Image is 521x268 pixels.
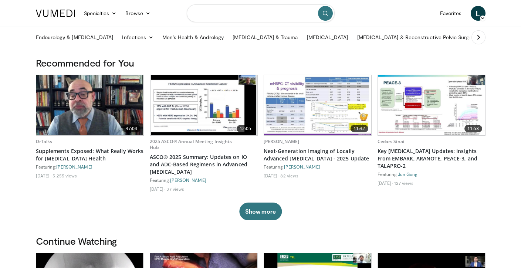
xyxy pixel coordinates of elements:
a: DrTalks [36,138,53,145]
a: ASCO® 2025 Summary: Updates on IO and ADC-Based Regimens in Advanced [MEDICAL_DATA] [150,153,258,176]
img: c4210edc-6518-4a8f-af56-1e67025e5303.620x360_q85_upscale.jpg [151,75,256,135]
a: Browse [121,6,155,21]
li: [DATE] [150,186,166,192]
li: [DATE] [36,173,52,179]
a: [PERSON_NAME] [56,164,92,169]
span: 37:04 [123,125,141,132]
a: Next-Generation Imaging of Locally Advanced [MEDICAL_DATA] - 2025 Update [264,147,372,162]
a: 12:05 [150,75,257,135]
span: 12:05 [237,125,254,132]
a: 11:53 [378,75,485,135]
a: 11:32 [264,75,371,135]
a: 37:04 [36,75,143,135]
a: [MEDICAL_DATA] & Trauma [228,30,302,45]
a: [PERSON_NAME] [170,177,206,183]
h3: Continue Watching [36,235,486,247]
div: Featuring: [36,164,144,170]
h3: Recommended for You [36,57,486,69]
span: 11:32 [351,125,368,132]
a: Infections [118,30,158,45]
a: Specialties [79,6,121,21]
a: [MEDICAL_DATA] [302,30,353,45]
a: Favorites [436,6,466,21]
img: b7a05efd-07b0-476d-b887-4c6967cbb204.620x360_q85_upscale.jpg [264,75,371,135]
div: Featuring: [264,164,372,170]
img: VuMedi Logo [36,10,75,17]
a: [MEDICAL_DATA] & Reconstructive Pelvic Surgery [353,30,481,45]
div: Featuring: [150,177,258,183]
li: 37 views [166,186,184,192]
span: 11:53 [464,125,482,132]
a: L [471,6,486,21]
li: [DATE] [264,173,280,179]
img: 3e75cb89-ca85-4224-b043-7412623a140e.620x360_q85_upscale.jpg [378,75,485,135]
li: 5,255 views [53,173,77,179]
input: Search topics, interventions [187,4,335,22]
li: [DATE] [378,180,393,186]
li: 127 views [394,180,413,186]
div: Featuring: [378,171,486,177]
li: 82 views [280,173,298,179]
a: [PERSON_NAME] [264,138,300,145]
a: Endourology & [MEDICAL_DATA] [31,30,118,45]
a: Key [MEDICAL_DATA] Updates: Insights From EMBARK, ARANOTE, PEACE-3, and TALAPRO-2 [378,147,486,170]
img: 649d3fc0-5ee3-4147-b1a3-955a692e9799.620x360_q85_upscale.jpg [36,75,143,135]
a: Supplements Exposed: What Really Works for [MEDICAL_DATA] Health [36,147,144,162]
a: 2025 ASCO® Annual Meeting Insights Hub [150,138,232,150]
button: Show more [239,203,282,220]
a: Cedars Sinai [378,138,404,145]
a: [PERSON_NAME] [284,164,320,169]
a: Jun Gong [398,172,417,177]
a: Men’s Health & Andrology [158,30,228,45]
